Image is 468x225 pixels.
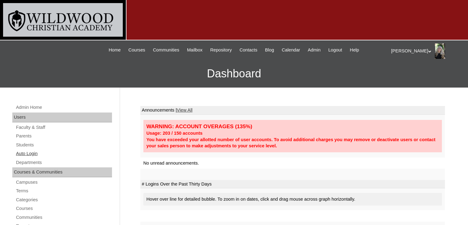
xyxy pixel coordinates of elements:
a: Communities [15,214,112,221]
span: Contacts [239,47,257,54]
a: Calendar [279,47,303,54]
a: Auto Login [15,150,112,157]
a: Home [106,47,124,54]
span: Admin [308,47,321,54]
span: Blog [265,47,274,54]
a: Repository [207,47,235,54]
span: Help [350,47,359,54]
span: Mailbox [187,47,203,54]
span: Calendar [282,47,300,54]
div: WARNING: ACCOUNT OVERAGES (135%) [146,123,439,130]
div: Users [12,112,112,122]
a: Communities [150,47,182,54]
a: Admin Home [15,104,112,111]
a: Courses [15,205,112,212]
a: Parents [15,132,112,140]
a: Admin [305,47,324,54]
h3: Dashboard [3,60,465,88]
strong: Usage: 203 / 150 accounts [146,131,202,136]
td: # Logins Over the Past Thirty Days [140,180,445,189]
span: Courses [128,47,145,54]
a: Logout [325,47,345,54]
div: [PERSON_NAME] [391,43,462,59]
a: Faculty & Staff [15,124,112,131]
span: Logout [328,47,342,54]
div: Courses & Communities [12,167,112,177]
a: View All [177,108,192,112]
a: Categories [15,196,112,204]
a: Mailbox [184,47,206,54]
a: Blog [262,47,277,54]
div: You have exceeded your allotted number of user accounts. To avoid additional charges you may remo... [146,137,439,149]
a: Help [347,47,362,54]
span: Repository [210,47,232,54]
span: Communities [153,47,179,54]
a: Courses [125,47,148,54]
span: Home [109,47,121,54]
div: Hover over line for detailed bubble. To zoom in on dates, click and drag mouse across graph horiz... [143,193,442,206]
a: Departments [15,159,112,166]
a: Contacts [236,47,260,54]
a: Terms [15,187,112,195]
img: Dena Hohl [435,43,445,59]
a: Students [15,141,112,149]
a: Campuses [15,178,112,186]
td: Announcements | [140,106,445,115]
td: No unread announcements. [140,157,445,169]
img: logo-white.png [3,3,123,37]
